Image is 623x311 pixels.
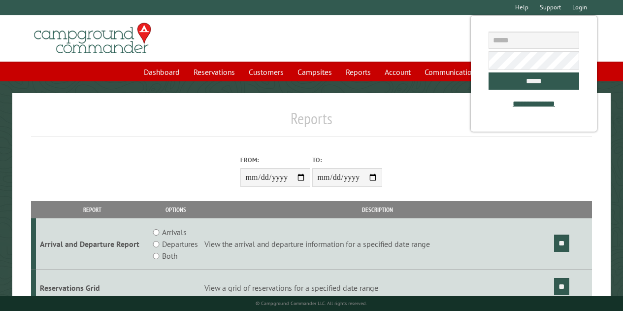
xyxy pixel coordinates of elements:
[36,201,148,218] th: Report
[203,270,553,306] td: View a grid of reservations for a specified date range
[203,218,553,270] td: View the arrival and departure information for a specified date range
[36,218,148,270] td: Arrival and Departure Report
[36,270,148,306] td: Reservations Grid
[148,201,203,218] th: Options
[162,250,177,262] label: Both
[31,109,592,136] h1: Reports
[419,63,485,81] a: Communications
[312,155,382,165] label: To:
[31,19,154,58] img: Campground Commander
[138,63,186,81] a: Dashboard
[256,300,367,307] small: © Campground Commander LLC. All rights reserved.
[340,63,377,81] a: Reports
[188,63,241,81] a: Reservations
[162,226,187,238] label: Arrivals
[379,63,417,81] a: Account
[243,63,290,81] a: Customers
[162,238,198,250] label: Departures
[292,63,338,81] a: Campsites
[203,201,553,218] th: Description
[240,155,310,165] label: From:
